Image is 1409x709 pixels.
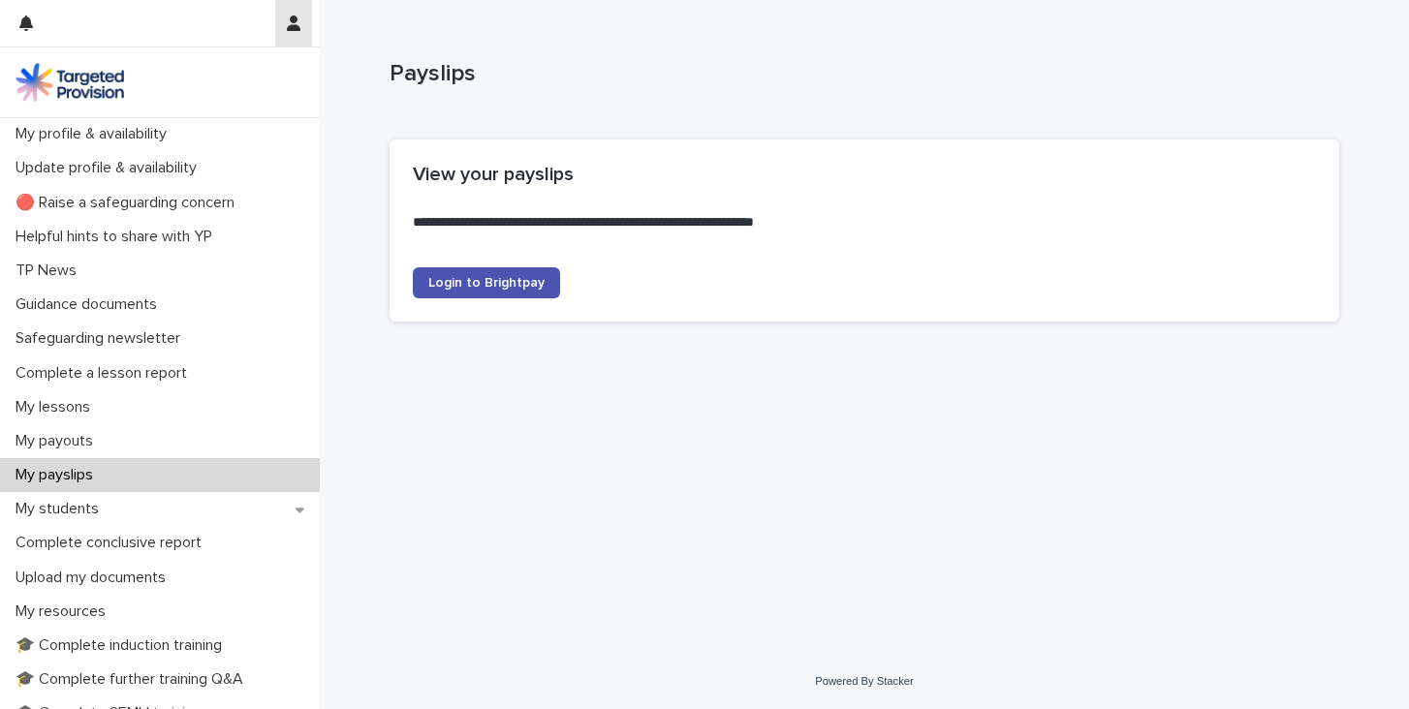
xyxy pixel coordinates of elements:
[8,466,109,484] p: My payslips
[8,159,212,177] p: Update profile & availability
[8,295,172,314] p: Guidance documents
[8,636,237,655] p: 🎓 Complete induction training
[8,398,106,416] p: My lessons
[8,125,182,143] p: My profile & availability
[428,276,545,290] span: Login to Brightpay
[413,163,1316,186] h2: View your payslips
[16,63,124,102] img: M5nRWzHhSzIhMunXDL62
[8,534,217,552] p: Complete conclusive report
[8,228,228,246] p: Helpful hints to share with YP
[390,60,1331,88] p: Payslips
[8,670,259,689] p: 🎓 Complete further training Q&A
[8,262,92,280] p: TP News
[8,432,109,450] p: My payouts
[8,500,114,518] p: My students
[413,267,560,298] a: Login to Brightpay
[8,602,121,621] p: My resources
[8,569,181,587] p: Upload my documents
[8,329,196,348] p: Safeguarding newsletter
[815,675,913,687] a: Powered By Stacker
[8,364,203,383] p: Complete a lesson report
[8,194,250,212] p: 🔴 Raise a safeguarding concern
